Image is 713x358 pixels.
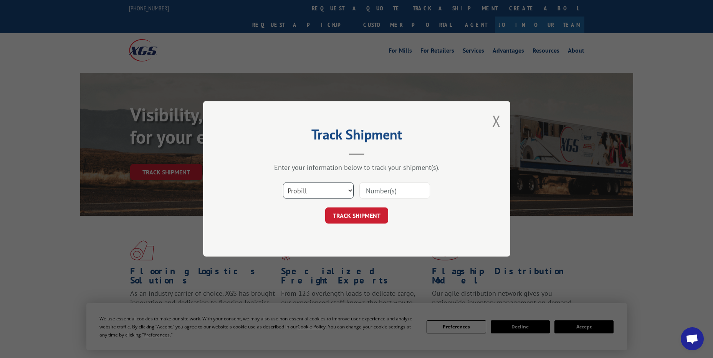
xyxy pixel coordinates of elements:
div: Enter your information below to track your shipment(s). [242,163,472,172]
div: Open chat [681,327,704,350]
button: Close modal [492,111,501,131]
h2: Track Shipment [242,129,472,144]
input: Number(s) [359,183,430,199]
button: TRACK SHIPMENT [325,208,388,224]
